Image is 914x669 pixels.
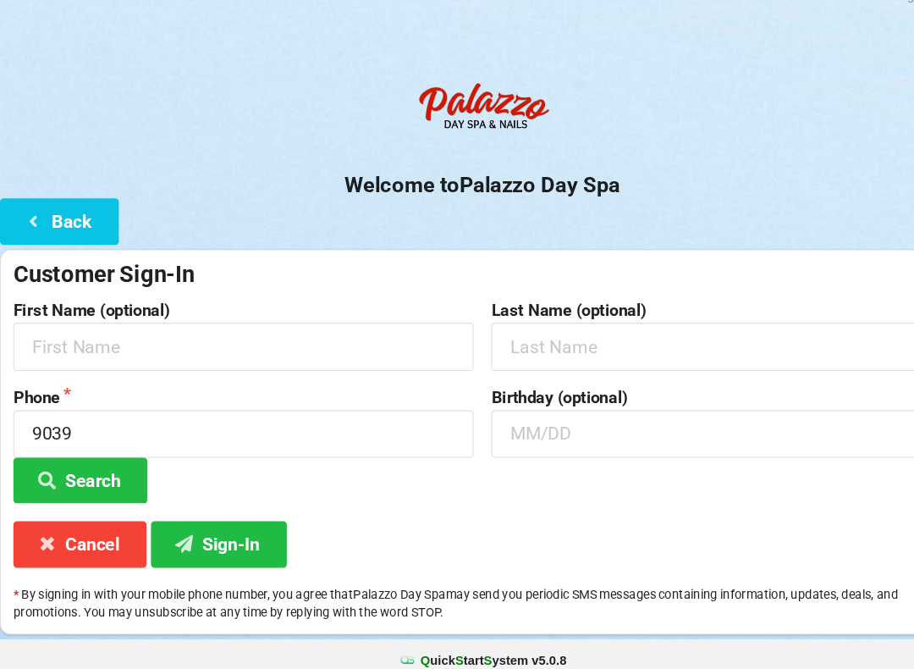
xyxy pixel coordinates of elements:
p: By signing in with your mobile phone number, you agree that Palazzo Day Spa may send you periodic... [13,578,901,611]
div: Customer Sign-In [13,268,901,296]
input: MM/DD [465,412,901,456]
img: PalazzoDaySpaNails-Logo.png [389,92,525,160]
b: uick tart ystem v 5.0.8 [399,640,537,657]
label: Last Name (optional) [465,308,901,325]
button: Search [13,456,140,500]
div: Logout [845,13,884,25]
button: Cancel [13,517,139,560]
img: favicon.ico [377,640,394,657]
span: Q [399,642,408,655]
label: Birthday (optional) [465,391,901,408]
label: Phone [13,391,449,408]
label: First Name (optional) [13,308,449,325]
span: S [458,642,465,655]
button: Sign-In [143,517,272,560]
input: First Name [13,329,449,373]
input: Last Name [465,329,901,373]
input: 1234567890 [13,412,449,456]
span: S [432,642,439,655]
